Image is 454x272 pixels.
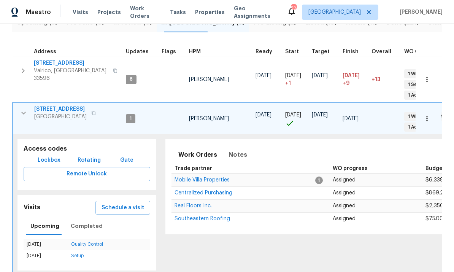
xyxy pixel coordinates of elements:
p: Assigned [333,215,419,223]
span: [STREET_ADDRESS] [34,59,108,67]
span: Work Orders [178,150,217,160]
span: Mobile Villa Properties [175,177,230,183]
span: Valrico, [GEOGRAPHIC_DATA] 33596 [34,67,108,82]
span: [DATE] [312,73,328,78]
span: [DATE] [285,73,301,78]
span: [DATE] [256,73,271,78]
span: [GEOGRAPHIC_DATA] [308,8,361,16]
button: Gate [115,153,139,167]
span: Updates [126,49,149,54]
span: 1 Accepted [405,92,437,99]
span: Visits [73,8,88,16]
td: [DATE] [24,239,68,250]
td: 13 day(s) past target finish date [368,57,401,102]
span: [DATE] [343,73,360,78]
span: [STREET_ADDRESS] [34,105,87,113]
button: Schedule a visit [95,201,150,215]
div: Target renovation project end date [312,49,337,54]
span: $6,339.48 [425,177,451,183]
p: Assigned [333,189,419,197]
span: Rotating [78,156,101,165]
span: Completed [71,221,103,231]
span: [PERSON_NAME] [397,8,443,16]
span: Address [34,49,56,54]
span: Flags [162,49,176,54]
span: 1 Accepted [405,124,437,130]
span: Projects [97,8,121,16]
span: [PERSON_NAME] [189,77,229,82]
td: Project started 1 days late [282,57,309,102]
button: Lockbox [35,153,63,167]
span: WO progress [333,166,368,171]
span: Properties [195,8,225,16]
span: Upcoming [30,221,59,231]
div: Projected renovation finish date [343,49,365,54]
span: [GEOGRAPHIC_DATA] [34,113,87,121]
span: $75.00 [425,216,443,221]
button: Rotating [75,153,104,167]
span: 1 WIP [405,71,422,77]
span: +9 [343,80,349,87]
span: $869.21 [425,190,446,196]
h5: Access codes [24,145,150,153]
span: Ready [256,49,272,54]
span: Maestro [26,8,51,16]
td: [DATE] [24,250,68,262]
a: Setup [71,253,84,258]
div: Earliest renovation start date (first business day after COE or Checkout) [256,49,279,54]
h5: Visits [24,204,40,212]
span: Gate [118,156,136,165]
span: Overall [371,49,391,54]
span: 8 [127,76,136,83]
p: Assigned [333,202,419,210]
td: Scheduled to finish 9 day(s) late [340,57,368,102]
a: Mobile Villa Properties [175,178,230,182]
span: WO Completion [404,49,446,54]
span: [DATE] [312,112,328,118]
span: Budget [425,166,445,171]
div: Actual renovation start date [285,49,306,54]
span: Work Orders [130,5,161,20]
a: Centralized Purchasing [175,191,232,195]
span: 1 Sent [405,81,425,88]
span: Finish [343,49,359,54]
span: Notes [229,150,247,160]
span: Schedule a visit [102,203,144,213]
span: +13 [371,77,380,82]
span: 1 WIP [405,113,422,120]
a: Southeastern Roofing [175,216,230,221]
span: Geo Assignments [234,5,278,20]
span: Target [312,49,330,54]
td: Project started on time [282,103,309,134]
span: [PERSON_NAME] [189,116,229,121]
span: Start [285,49,299,54]
div: Days past target finish date [371,49,398,54]
span: Trade partner [175,166,212,171]
span: Tasks [170,10,186,15]
span: Remote Unlock [30,169,144,179]
span: Lockbox [38,156,60,165]
span: [DATE] [343,116,359,121]
span: + 1 [285,80,291,87]
span: HPM [189,49,201,54]
span: 1 [127,115,135,122]
span: [DATE] [256,112,271,118]
span: 1 [315,177,323,184]
a: Real Floors Inc. [175,204,212,208]
p: Assigned [333,176,419,184]
a: Quality Control [71,242,103,247]
button: Remote Unlock [24,167,150,181]
div: 52 [291,5,296,12]
span: [DATE] [285,112,301,118]
span: $2,350.45 [425,203,451,208]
